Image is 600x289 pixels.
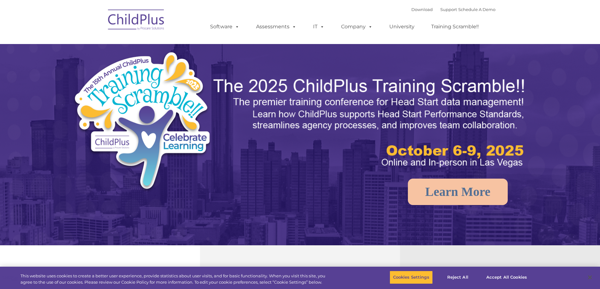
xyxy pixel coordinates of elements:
[105,5,168,36] img: ChildPlus by Procare Solutions
[458,7,495,12] a: Schedule A Demo
[335,20,379,33] a: Company
[250,20,303,33] a: Assessments
[483,271,530,284] button: Accept All Cookies
[425,20,485,33] a: Training Scramble!!
[20,273,330,285] div: This website uses cookies to create a better user experience, provide statistics about user visit...
[583,270,597,284] button: Close
[408,179,508,205] a: Learn More
[383,20,421,33] a: University
[411,7,495,12] font: |
[390,271,433,284] button: Cookies Settings
[411,7,433,12] a: Download
[440,7,457,12] a: Support
[204,20,246,33] a: Software
[307,20,331,33] a: IT
[438,271,477,284] button: Reject All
